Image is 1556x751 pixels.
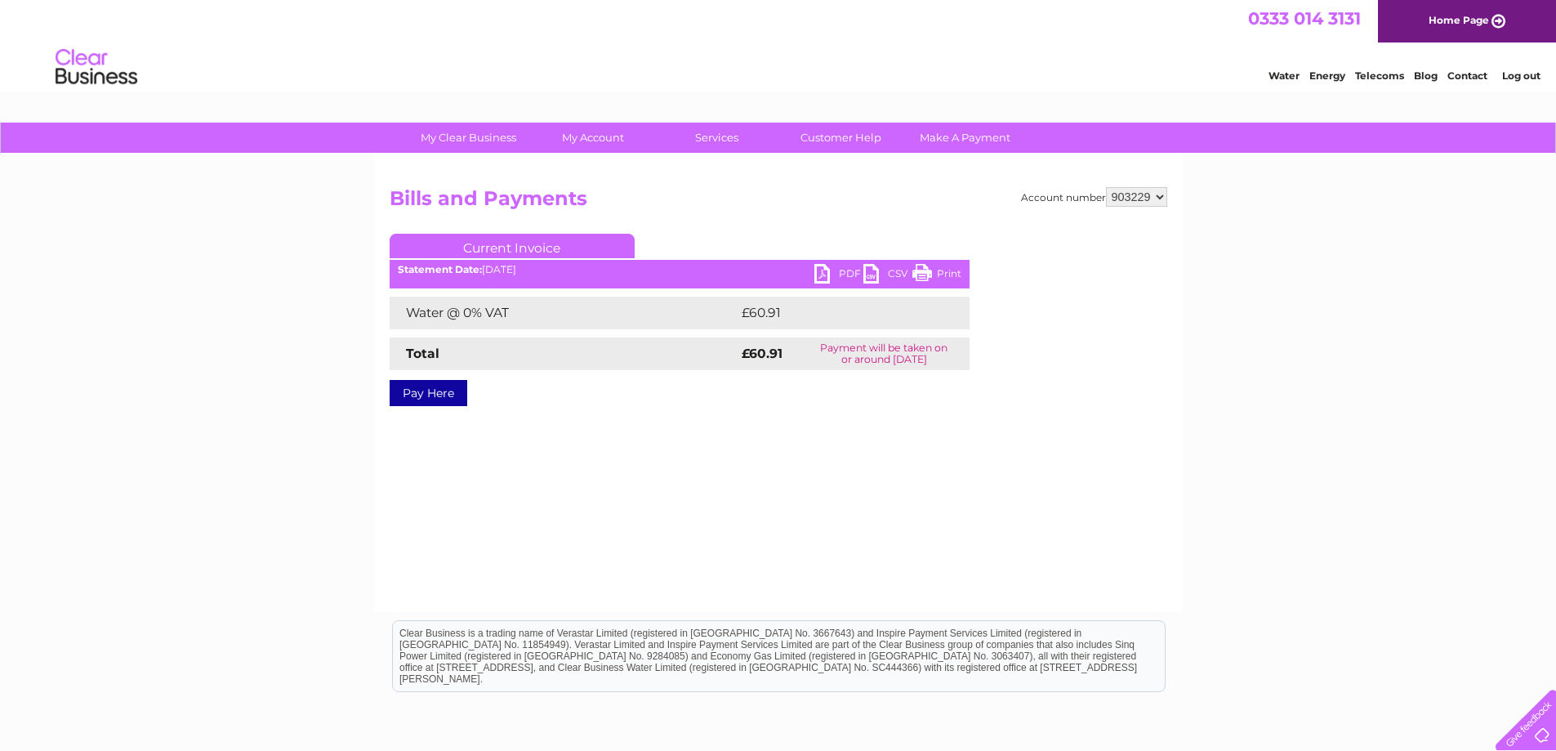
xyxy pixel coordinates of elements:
td: £60.91 [738,297,935,329]
a: Telecoms [1355,69,1404,82]
a: PDF [814,264,863,288]
td: Payment will be taken on or around [DATE] [799,338,970,370]
a: My Account [525,123,660,153]
a: Log out [1502,69,1540,82]
img: logo.png [55,42,138,92]
a: Current Invoice [390,234,635,258]
td: Water @ 0% VAT [390,297,738,329]
b: Statement Date: [398,263,482,275]
a: Water [1268,69,1300,82]
a: CSV [863,264,912,288]
h2: Bills and Payments [390,187,1167,218]
a: 0333 014 3131 [1248,8,1361,29]
a: Contact [1447,69,1487,82]
a: Customer Help [774,123,908,153]
div: Clear Business is a trading name of Verastar Limited (registered in [GEOGRAPHIC_DATA] No. 3667643... [393,9,1165,79]
a: Energy [1309,69,1345,82]
strong: £60.91 [742,346,782,361]
a: Print [912,264,961,288]
a: Services [649,123,784,153]
a: Make A Payment [898,123,1032,153]
a: Blog [1414,69,1438,82]
div: [DATE] [390,264,970,275]
a: Pay Here [390,380,467,406]
div: Account number [1021,187,1167,207]
strong: Total [406,346,439,361]
a: My Clear Business [401,123,536,153]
